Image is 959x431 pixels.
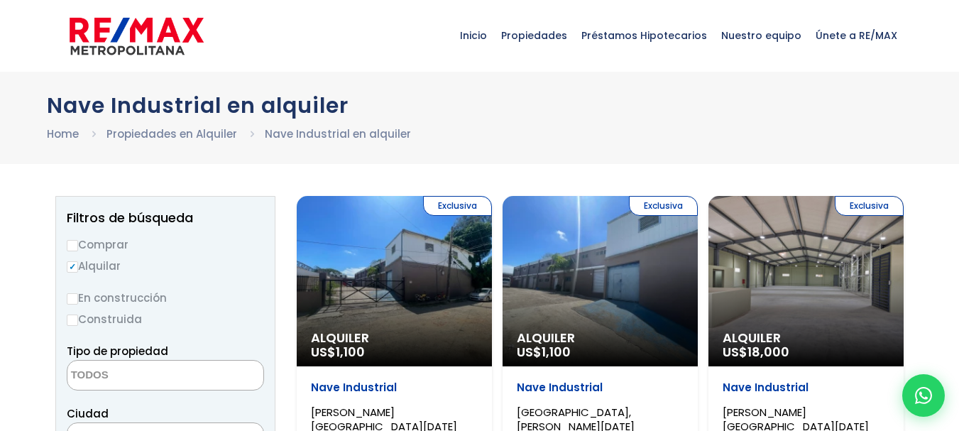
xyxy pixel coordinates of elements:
[67,261,78,273] input: Alquilar
[453,14,494,57] span: Inicio
[714,14,809,57] span: Nuestro equipo
[67,315,78,326] input: Construida
[336,343,365,361] span: 1,100
[311,331,478,345] span: Alquiler
[67,293,78,305] input: En construcción
[723,331,889,345] span: Alquiler
[67,406,109,421] span: Ciudad
[106,126,237,141] a: Propiedades en Alquiler
[574,14,714,57] span: Préstamos Hipotecarios
[517,343,571,361] span: US$
[67,236,264,253] label: Comprar
[747,343,789,361] span: 18,000
[629,196,698,216] span: Exclusiva
[67,257,264,275] label: Alquilar
[542,343,571,361] span: 1,100
[47,93,913,118] h1: Nave Industrial en alquiler
[723,343,789,361] span: US$
[67,361,205,391] textarea: Search
[517,331,684,345] span: Alquiler
[494,14,574,57] span: Propiedades
[835,196,904,216] span: Exclusiva
[311,343,365,361] span: US$
[265,125,411,143] li: Nave Industrial en alquiler
[67,240,78,251] input: Comprar
[311,381,478,395] p: Nave Industrial
[47,126,79,141] a: Home
[67,310,264,328] label: Construida
[70,15,204,58] img: remax-metropolitana-logo
[723,381,889,395] p: Nave Industrial
[809,14,904,57] span: Únete a RE/MAX
[423,196,492,216] span: Exclusiva
[67,344,168,359] span: Tipo de propiedad
[67,289,264,307] label: En construcción
[67,211,264,225] h2: Filtros de búsqueda
[517,381,684,395] p: Nave Industrial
